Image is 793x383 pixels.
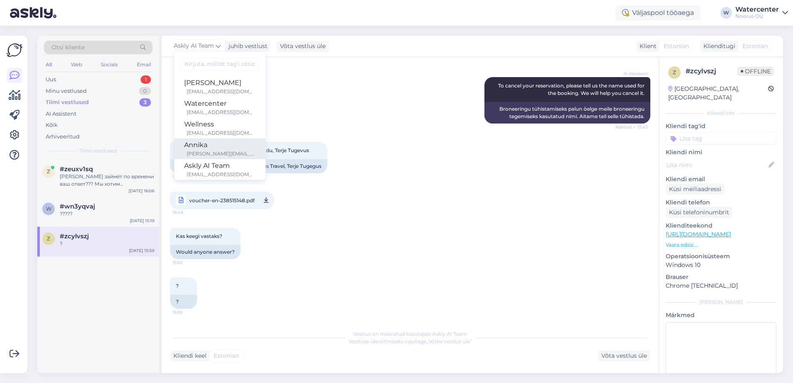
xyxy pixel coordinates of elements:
div: Wellness [184,119,255,129]
div: Kliendi info [666,109,776,117]
div: All [44,59,54,70]
input: Lisa tag [666,132,776,145]
input: Lisa nimi [666,160,767,170]
span: Nähtud ✓ 15:45 [615,124,648,130]
div: Email [135,59,153,70]
div: Võta vestlus üle [277,41,329,52]
p: Klienditeekond [666,221,776,230]
span: z [47,168,50,175]
div: Klient [636,42,657,51]
div: [GEOGRAPHIC_DATA], [GEOGRAPHIC_DATA] [668,85,768,102]
div: Minu vestlused [46,87,87,95]
span: Tiimi vestlused [80,147,117,155]
div: Klienditugi [700,42,735,51]
span: ? [176,283,179,289]
div: Küsi meiliaadressi [666,184,725,195]
img: Askly Logo [7,42,22,58]
span: Otsi kliente [51,43,85,52]
span: voucher-en-238515148.pdf [189,195,255,206]
i: „Võtke vestlus üle” [426,338,472,344]
div: Annika [184,140,255,150]
span: Vestluse ülevõtmiseks vajutage [349,338,472,344]
span: 15:48 [173,207,204,218]
div: [DATE] 16:06 [129,188,154,194]
span: Estonian [664,42,689,51]
span: 15:50 [173,259,204,266]
div: Küsi telefoninumbrit [666,207,732,218]
div: Tiimi vestlused [46,98,89,107]
div: [PERSON_NAME][EMAIL_ADDRESS][DOMAIN_NAME] [187,150,255,158]
div: [EMAIL_ADDRESS][DOMAIN_NAME] [187,88,255,95]
span: Askly AI Team [174,41,214,51]
a: [PERSON_NAME][EMAIL_ADDRESS][DOMAIN_NAME] [174,76,265,97]
div: Uus [46,75,56,84]
input: Kirjuta, millist tag'i otsid [181,58,259,70]
p: Kliendi nimi [666,148,776,157]
a: Askly AI Team[EMAIL_ADDRESS][DOMAIN_NAME] [174,159,265,180]
div: Broneeringu tühistamiseks palun öelge meile broneeringu tegemiseks kasutatud nimi. Aitame teil se... [484,102,650,124]
div: Askly AI Team [184,161,255,171]
div: 0 [139,87,151,95]
a: Watercenter[EMAIL_ADDRESS][DOMAIN_NAME] [174,97,265,118]
div: # zcylvszj [686,66,737,76]
div: Watercenter [735,6,779,13]
div: Võta vestlus üle [598,350,650,361]
p: Kliendi email [666,175,776,184]
p: Vaata edasi ... [666,241,776,249]
p: Brauser [666,273,776,281]
span: Offline [737,67,774,76]
div: Noorus OÜ [735,13,779,19]
p: Chrome [TECHNICAL_ID] [666,281,776,290]
div: ? [60,240,154,247]
span: #zcylvszj [60,233,89,240]
div: 1 [141,75,151,84]
a: WatercenterNoorus OÜ [735,6,788,19]
span: Estonian [214,351,239,360]
div: W [720,7,732,19]
span: 15:59 [173,309,204,315]
div: Kliendi keel [170,351,207,360]
span: Estonian [742,42,768,51]
div: ????? [60,210,154,218]
div: Would anyone answer? [170,245,241,259]
a: Annika[PERSON_NAME][EMAIL_ADDRESS][DOMAIN_NAME] [174,138,265,159]
p: Kliendi tag'id [666,122,776,131]
div: [PERSON_NAME] [666,298,776,306]
div: ? [170,295,197,309]
span: AI Assistent [617,70,648,77]
div: AI Assistent [46,110,76,118]
a: [URL][DOMAIN_NAME] [666,230,731,238]
div: Watercenter [184,99,255,109]
p: Windows 10 [666,261,776,269]
p: Märkmed [666,311,776,320]
div: juhib vestlust [225,42,268,51]
span: z [47,235,50,242]
a: Wellness[EMAIL_ADDRESS][DOMAIN_NAME] [174,118,265,138]
div: [EMAIL_ADDRESS][DOMAIN_NAME] [187,129,255,137]
p: Kliendi telefon [666,198,776,207]
div: Web [69,59,84,70]
span: w [46,206,51,212]
div: [EMAIL_ADDRESS][DOMAIN_NAME] [187,171,255,178]
div: We made a reservation through Aves Travel, Terje Tugegus [170,159,327,173]
span: Vestlus on määratud kasutajale Askly AI Team [353,331,467,337]
div: [DATE] 15:59 [129,247,154,254]
div: 3 [139,98,151,107]
p: Operatsioonisüsteem [666,252,776,261]
div: Socials [99,59,119,70]
div: Kõik [46,121,58,129]
div: Arhiveeritud [46,133,80,141]
div: [EMAIL_ADDRESS][DOMAIN_NAME] [187,109,255,116]
div: [PERSON_NAME] [184,78,255,88]
span: z [673,69,676,75]
div: [DATE] 15:19 [130,218,154,224]
span: To cancel your reservation, please tell us the name used for the booking. We will help you cancel... [498,82,646,96]
span: Kas keegi vastaks? [176,233,222,239]
div: Väljaspool tööaega [615,5,701,20]
a: voucher-en-238515148.pdf15:48 [170,191,274,209]
span: #zeuxv1sq [60,165,93,173]
span: #wn3yqvaj [60,203,95,210]
span: 15:46 [173,174,204,180]
div: [PERSON_NAME] займёт по времени ваш ответ??? Мы хотим забронировать сегодня /завтра, тк поездка у... [60,173,154,188]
